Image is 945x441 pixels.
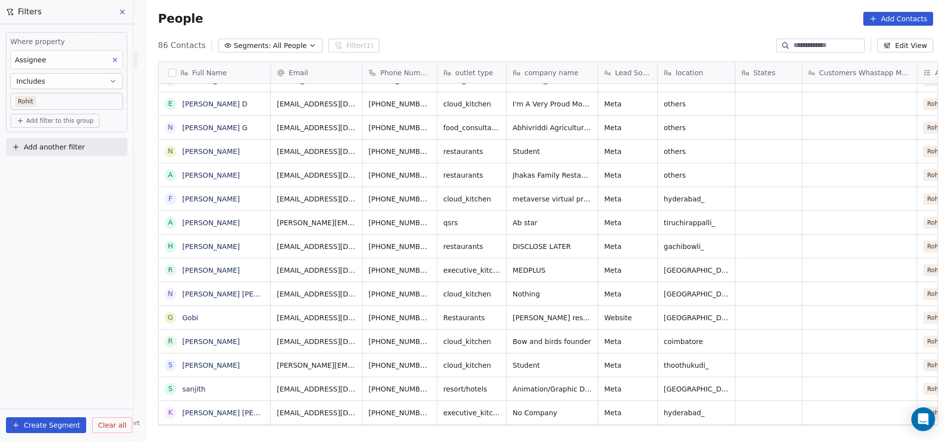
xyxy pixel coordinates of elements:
span: 86 Contacts [158,40,206,51]
span: All People [273,41,307,51]
span: Student [513,147,592,156]
span: Meta [604,194,651,204]
span: Restaurants [443,313,500,323]
span: cloud_kitchen [443,99,500,109]
span: [PERSON_NAME][EMAIL_ADDRESS][DOMAIN_NAME] [277,360,356,370]
div: H [168,241,173,251]
span: Segments: [234,41,271,51]
a: [PERSON_NAME] [182,266,240,274]
span: executive_kitchens [443,408,500,418]
span: location [676,68,703,78]
span: Meta [604,360,651,370]
a: [PERSON_NAME] [182,361,240,369]
a: [PERSON_NAME] [182,195,240,203]
span: [EMAIL_ADDRESS][DOMAIN_NAME] [277,313,356,323]
span: resort/hotels [443,384,500,394]
a: [PERSON_NAME] [182,76,240,84]
span: [EMAIL_ADDRESS][DOMAIN_NAME] [277,384,356,394]
div: States [735,62,802,83]
span: gachibowli_ [664,242,729,251]
span: Meta [604,147,651,156]
span: restaurants [443,170,500,180]
span: coimbatore [664,337,729,346]
div: s [168,384,173,394]
a: [PERSON_NAME] [PERSON_NAME] [182,290,300,298]
span: [PHONE_NUMBER] [368,360,431,370]
span: [GEOGRAPHIC_DATA] [664,313,729,323]
span: Ab star [513,218,592,228]
span: Meta [604,123,651,133]
div: s [168,360,173,370]
span: others [664,123,729,133]
span: others [664,170,729,180]
span: cloud_kitchen [443,360,500,370]
div: G [168,312,173,323]
div: E [168,98,173,109]
div: A [168,217,173,228]
div: F [168,194,172,204]
span: [PHONE_NUMBER] [368,123,431,133]
span: Meta [604,408,651,418]
div: location [658,62,735,83]
span: cloud_kitchen [443,194,500,204]
span: Meta [604,218,651,228]
div: outlet type [437,62,506,83]
span: Meta [604,265,651,275]
a: [PERSON_NAME] D [182,100,248,108]
span: [GEOGRAPHIC_DATA] [664,289,729,299]
span: cloud_kitchen [443,289,500,299]
span: others [664,99,729,109]
a: [PERSON_NAME] [182,171,240,179]
div: N [168,289,173,299]
span: executive_kitchens [443,265,500,275]
div: R [168,336,173,346]
div: Customers Whastapp Message [802,62,917,83]
span: [EMAIL_ADDRESS][DOMAIN_NAME] [277,265,356,275]
span: [PHONE_NUMBER] [368,242,431,251]
span: [PHONE_NUMBER] [368,194,431,204]
button: Filter(1) [328,39,379,52]
span: [PHONE_NUMBER] [368,384,431,394]
span: outlet type [455,68,493,78]
span: Lead Source [615,68,651,78]
span: [GEOGRAPHIC_DATA] [664,265,729,275]
span: hyderabad_ [664,194,729,204]
span: metaverse virtual production pvt ltd [513,194,592,204]
span: [PHONE_NUMBER] [368,170,431,180]
div: grid [158,84,271,426]
span: I'm A Very Proud Mother, and an entrepreneur !! [513,99,592,109]
a: [PERSON_NAME] [182,243,240,250]
span: People [158,11,203,26]
a: [PERSON_NAME] [182,147,240,155]
span: [EMAIL_ADDRESS][DOMAIN_NAME] [277,242,356,251]
span: No Company [513,408,592,418]
span: [PHONE_NUMBER] [368,313,431,323]
span: Jhakas Family Restaurant [513,170,592,180]
div: Lead Source [598,62,657,83]
div: K [168,407,172,418]
span: Meta [604,289,651,299]
span: [PERSON_NAME][EMAIL_ADDRESS][PERSON_NAME][DOMAIN_NAME] [277,218,356,228]
a: [PERSON_NAME] G [182,124,248,132]
div: company name [507,62,598,83]
span: others [664,147,729,156]
span: Student [513,360,592,370]
span: Meta [604,170,651,180]
button: Add Contacts [863,12,933,26]
span: [PHONE_NUMBER] [368,218,431,228]
span: MEDPLUS [513,265,592,275]
span: Website [604,313,651,323]
div: Phone Number [363,62,437,83]
span: DISCLOSE LATER [513,242,592,251]
span: Customers Whastapp Message [819,68,911,78]
span: [PHONE_NUMBER] [368,147,431,156]
span: food_consultants [443,123,500,133]
span: [GEOGRAPHIC_DATA] [664,384,729,394]
span: thoothukudi_ [664,360,729,370]
a: Gobi [182,314,198,322]
span: Nothing [513,289,592,299]
span: [PHONE_NUMBER] [368,265,431,275]
span: [PERSON_NAME] restaurant and sweets [513,313,592,323]
span: restaurants [443,242,500,251]
button: Edit View [877,39,933,52]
